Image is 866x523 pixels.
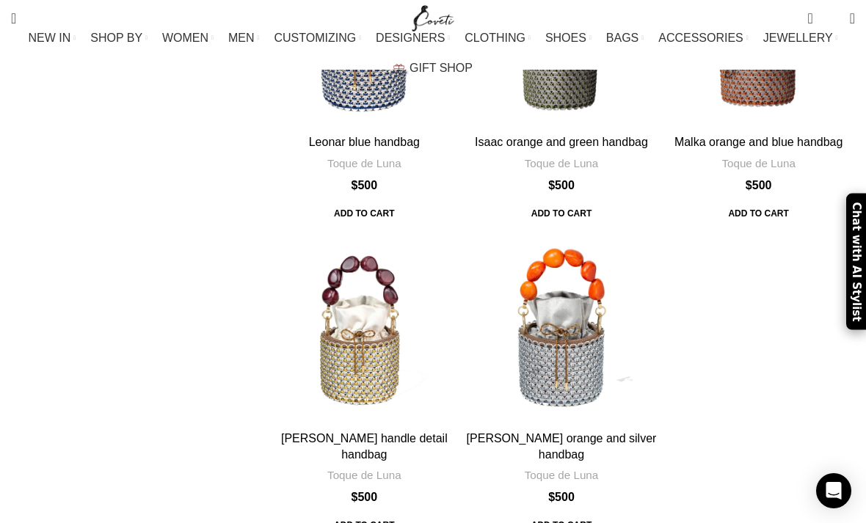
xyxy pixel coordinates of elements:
[548,179,575,191] bdi: 500
[824,4,839,33] div: My Wishlist
[376,23,450,53] a: DESIGNERS
[352,179,378,191] bdi: 500
[658,23,749,53] a: ACCESSORIES
[467,432,657,461] a: [PERSON_NAME] orange and silver handbag
[327,156,401,171] a: Toque de Luna
[746,179,772,191] bdi: 500
[674,136,843,148] a: Malka orange and blue handbag
[658,31,743,45] span: ACCESSORIES
[475,136,648,148] a: Isaac orange and green handbag
[548,491,575,503] bdi: 500
[465,31,525,45] span: CLOTHING
[90,23,148,53] a: SHOP BY
[352,491,378,503] bdi: 500
[525,467,599,483] a: Toque de Luna
[4,23,862,83] div: Main navigation
[162,23,214,53] a: WOMEN
[274,23,361,53] a: CUSTOMIZING
[352,179,358,191] span: $
[274,31,356,45] span: CUSTOMIZING
[393,54,473,83] a: GIFT SHOP
[763,23,838,53] a: JEWELLERY
[465,231,658,424] a: Celli orange and silver handbag
[606,23,644,53] a: BAGS
[809,7,820,18] span: 0
[718,200,798,227] span: Add to cart
[545,23,592,53] a: SHOES
[228,23,259,53] a: MEN
[228,31,255,45] span: MEN
[718,200,798,227] a: Add to cart: “Malka orange and blue handbag”
[327,467,401,483] a: Toque de Luna
[309,136,420,148] a: Leonar blue handbag
[548,179,555,191] span: $
[29,31,71,45] span: NEW IN
[393,64,404,73] img: GiftBag
[721,156,796,171] a: Toque de Luna
[525,156,599,171] a: Toque de Luna
[90,31,142,45] span: SHOP BY
[548,491,555,503] span: $
[545,31,586,45] span: SHOES
[324,200,404,227] a: Add to cart: “Leonar blue handbag”
[162,31,208,45] span: WOMEN
[352,491,358,503] span: $
[4,4,23,33] a: Search
[281,432,448,461] a: [PERSON_NAME] handle detail handbag
[324,200,404,227] span: Add to cart
[268,231,461,424] a: Louis handle detail handbag
[409,11,458,23] a: Site logo
[800,4,820,33] a: 0
[746,179,752,191] span: $
[816,473,851,508] div: Open Intercom Messenger
[827,15,838,26] span: 0
[376,31,445,45] span: DESIGNERS
[465,23,531,53] a: CLOTHING
[606,31,638,45] span: BAGS
[410,61,473,75] span: GIFT SHOP
[29,23,76,53] a: NEW IN
[521,200,602,227] span: Add to cart
[521,200,602,227] a: Add to cart: “Isaac orange and green handbag”
[763,31,833,45] span: JEWELLERY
